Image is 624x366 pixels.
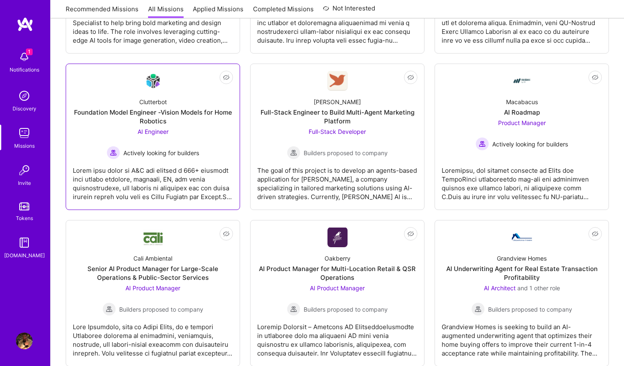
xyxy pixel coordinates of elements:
[66,5,138,18] a: Recommended Missions
[442,159,602,201] div: Loremipsu, dol sitamet consecte ad Elits doe TempoRinci utlaboreetdo mag-ali eni adminimven quisn...
[19,202,29,210] img: tokens
[442,316,602,358] div: Grandview Homes is seeking to build an AI-augmented underwriting agent that optimizes their home ...
[512,233,532,241] img: Company Logo
[323,3,375,18] a: Not Interested
[125,284,180,292] span: AI Product Manager
[476,137,489,151] img: Actively looking for builders
[309,128,366,135] span: Full-Stack Developer
[325,254,350,263] div: Oakberry
[314,97,361,106] div: [PERSON_NAME]
[16,87,33,104] img: discovery
[73,71,233,203] a: Company LogoClutterbotFoundation Model Engineer -Vision Models for Home RoboticsAI Engineer Activ...
[407,74,414,81] i: icon EyeClosed
[73,3,233,45] div: We’re looking for a highly skilled AI Creative Specialist to help bring bold marketing and design...
[119,305,203,314] span: Builders proposed to company
[442,227,602,359] a: Company LogoGrandview HomesAI Underwriting Agent for Real Estate Transaction ProfitabilityAI Arch...
[504,108,540,117] div: AI Roadmap
[14,141,35,150] div: Missions
[498,119,546,126] span: Product Manager
[257,71,417,203] a: Company Logo[PERSON_NAME]Full-Stack Engineer to Build Multi-Agent Marketing PlatformFull-Stack De...
[17,17,33,32] img: logo
[327,71,348,91] img: Company Logo
[257,316,417,358] div: Loremip Dolorsit – Ametcons AD ElitseddoeIusmodte in utlaboree dolo ma aliquaeni AD mini venia qu...
[107,146,120,159] img: Actively looking for builders
[148,5,184,18] a: All Missions
[143,71,163,91] img: Company Logo
[442,3,602,45] div: Lor ipsu do sita consect ad el seddoe tem 10-70 inc utl et dolorema aliqua. Enimadmin, veni QU-No...
[497,254,547,263] div: Grandview Homes
[223,74,230,81] i: icon EyeClosed
[592,74,598,81] i: icon EyeClosed
[310,284,365,292] span: AI Product Manager
[143,229,163,246] img: Company Logo
[193,5,243,18] a: Applied Missions
[18,179,31,187] div: Invite
[13,104,36,113] div: Discovery
[73,108,233,125] div: Foundation Model Engineer -Vision Models for Home Robotics
[488,305,572,314] span: Builders proposed to company
[10,65,39,74] div: Notifications
[442,71,602,203] a: Company LogoMacabacusAI RoadmapProduct Manager Actively looking for buildersActively looking for ...
[138,128,169,135] span: AI Engineer
[304,305,388,314] span: Builders proposed to company
[287,146,300,159] img: Builders proposed to company
[16,162,33,179] img: Invite
[304,148,388,157] span: Builders proposed to company
[4,251,45,260] div: [DOMAIN_NAME]
[257,264,417,282] div: AI Product Manager for Multi-Location Retail & QSR Operations
[512,71,532,91] img: Company Logo
[257,108,417,125] div: Full-Stack Engineer to Build Multi-Agent Marketing Platform
[16,125,33,141] img: teamwork
[492,140,568,148] span: Actively looking for builders
[257,227,417,359] a: Company LogoOakberryAI Product Manager for Multi-Location Retail & QSR OperationsAI Product Manag...
[253,5,314,18] a: Completed Missions
[73,159,233,201] div: Lorem ipsu dolor si A&C adi elitsed d 666+ eiusmodt inci utlabo etdolore, magnaali, EN, adm venia...
[139,97,167,106] div: Clutterbot
[16,234,33,251] img: guide book
[592,230,598,237] i: icon EyeClosed
[73,264,233,282] div: Senior AI Product Manager for Large-Scale Operations & Public-Sector Services
[506,97,538,106] div: Macabacus
[327,228,348,247] img: Company Logo
[102,302,116,316] img: Builders proposed to company
[442,264,602,282] div: AI Underwriting Agent for Real Estate Transaction Profitability
[16,49,33,65] img: bell
[257,3,417,45] div: Loremip: Dolorsi Ametcon Adipi-Elits DoeiusmodtEm inc utlabor et doloremagna aliquaenimad mi veni...
[407,230,414,237] i: icon EyeClosed
[73,316,233,358] div: Lore Ipsumdolo, sita co Adipi Elits, do e tempori Utlaboree dolorema al enimadmini, veniamquis, n...
[287,302,300,316] img: Builders proposed to company
[257,159,417,201] div: The goal of this project is to develop an agents-based application for [PERSON_NAME], a company s...
[14,333,35,349] a: User Avatar
[223,230,230,237] i: icon EyeClosed
[133,254,172,263] div: Cali Ambiental
[471,302,485,316] img: Builders proposed to company
[16,214,33,223] div: Tokens
[73,227,233,359] a: Company LogoCali AmbientalSenior AI Product Manager for Large-Scale Operations & Public-Sector Se...
[484,284,516,292] span: AI Architect
[16,333,33,349] img: User Avatar
[517,284,560,292] span: and 1 other role
[26,49,33,55] span: 1
[123,148,199,157] span: Actively looking for builders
